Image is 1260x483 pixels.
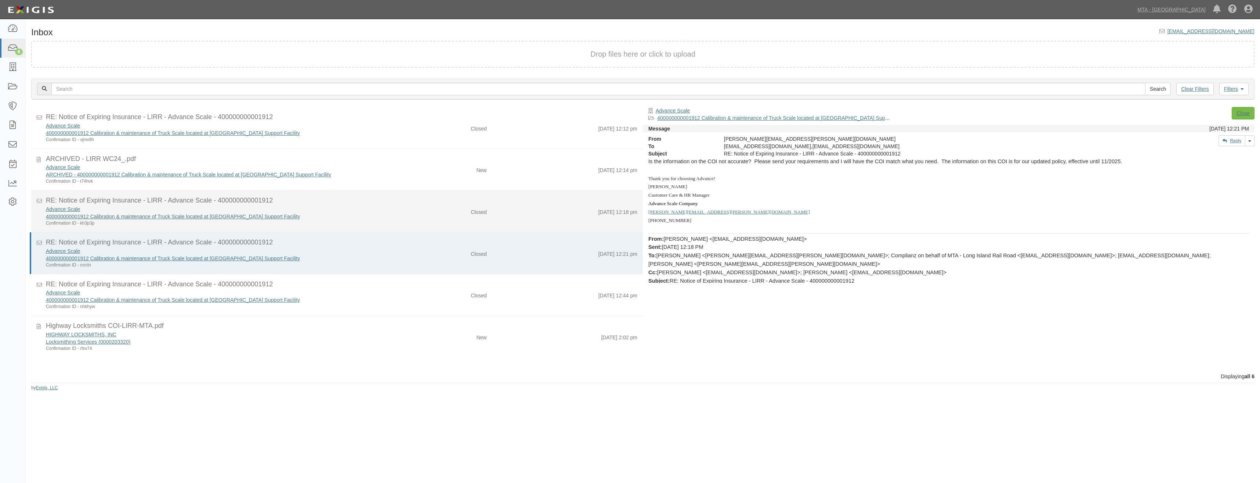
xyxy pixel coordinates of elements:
[26,373,1260,380] div: Displaying
[1245,373,1254,379] b: all 6
[6,3,56,17] img: logo-5460c22ac91f19d4615b14bd174203de0afe785f0fc80cf4dbbc73dc1793850b.png
[1145,83,1171,95] input: Search
[656,108,690,114] a: Advance Scale
[643,135,718,143] strong: From
[46,220,386,226] div: Confirmation ID - kh3p3p
[31,385,58,391] small: by
[46,137,386,143] div: Confirmation ID - vjmv9h
[46,172,331,178] a: ARCHIVED - 400000000001912 Calibration & maintenance of Truck Scale located at [GEOGRAPHIC_DATA] ...
[718,135,1096,143] div: [PERSON_NAME][EMAIL_ADDRESS][PERSON_NAME][DOMAIN_NAME]
[46,304,386,310] div: Confirmation ID - nhkhyw
[718,143,1096,150] div: jwaddel@lirr.org,agreement-3jpnmc@mtali.complianz.com
[46,290,80,296] a: Advance Scale
[477,164,487,174] div: New
[648,253,656,258] b: To:
[648,126,670,132] strong: Message
[643,150,718,157] strong: Subject
[46,178,386,185] div: Confirmation ID - t74hvk
[46,332,116,337] a: HIGHWAY LOCKSMITHS, INC
[598,289,637,299] div: [DATE] 12:44 pm
[648,278,670,284] b: Subject:
[718,150,1096,157] div: RE: Notice of Expiring Insurance - LIRR - Advance Scale - 400000000001912
[643,143,718,150] strong: To
[46,154,637,164] div: ARCHIVED - LIRR WC24_.pdf
[46,206,80,212] a: Advance Scale
[648,201,698,206] span: Advance Scale Company
[46,297,300,303] a: 400000000001912 Calibration & maintenance of Truck Scale located at [GEOGRAPHIC_DATA] Support Fac...
[471,289,487,299] div: Closed
[46,238,637,247] div: RE: Notice of Expiring Insurance - LIRR - Advance Scale - 400000000001912
[46,123,80,129] a: Advance Scale
[46,171,386,178] div: ARCHIVED - 400000000001912 Calibration & maintenance of Truck Scale located at Hillside Support F...
[601,331,637,341] div: [DATE] 2:02 pm
[648,184,687,189] span: [PERSON_NAME]
[46,321,637,331] div: Highway Locksmiths COI-LIRR-MTA.pdf
[477,331,487,341] div: New
[471,205,487,216] div: Closed
[1232,107,1254,119] a: Close
[598,247,637,258] div: [DATE] 12:21 pm
[46,255,300,261] a: 400000000001912 Calibration & maintenance of Truck Scale located at [GEOGRAPHIC_DATA] Support Fac...
[1219,135,1245,146] a: Reply
[471,247,487,258] div: Closed
[1134,2,1209,17] a: MTA - [GEOGRAPHIC_DATA]
[31,28,53,37] h1: Inbox
[471,122,487,132] div: Closed
[46,262,386,268] div: Confirmation ID - rcrctn
[46,214,300,219] a: 400000000001912 Calibration & maintenance of Truck Scale located at [GEOGRAPHIC_DATA] Support Fac...
[598,122,637,132] div: [DATE] 12:12 pm
[46,331,386,338] div: HIGHWAY LOCKSMITHS, INC
[46,248,80,254] a: Advance Scale
[46,112,637,122] div: RE: Notice of Expiring Insurance - LIRR - Advance Scale - 400000000001912
[648,158,1122,164] span: Is the information on the COI not accurate? Please send your requirements and I will have the COI...
[1209,125,1249,132] div: [DATE] 12:21 PM
[590,49,695,60] button: Drop files here or click to upload
[46,280,637,289] div: RE: Notice of Expiring Insurance - LIRR - Advance Scale - 400000000001912
[1167,28,1254,34] a: [EMAIL_ADDRESS][DOMAIN_NAME]
[648,218,691,223] span: [PHONE_NUMBER]
[1219,83,1249,95] a: Filters
[46,338,386,346] div: Locksmithing Services (0000203320)
[46,196,637,205] div: RE: Notice of Expiring Insurance - LIRR - Advance Scale - 400000000001912
[46,130,300,136] a: 400000000001912 Calibration & maintenance of Truck Scale located at [GEOGRAPHIC_DATA] Support Fac...
[598,205,637,216] div: [DATE] 12:18 pm
[1176,83,1213,95] a: Clear Filters
[15,49,23,55] div: 6
[1228,5,1237,14] i: Help Center - Complianz
[648,269,657,275] b: Cc:
[648,176,715,181] span: Thank you for choosing Advance!
[598,164,637,174] div: [DATE] 12:14 pm
[46,346,386,352] div: Confirmation ID - rfxv74
[46,164,386,171] div: Advance Scale
[648,209,810,215] a: [PERSON_NAME][EMAIL_ADDRESS][PERSON_NAME][DOMAIN_NAME]
[657,115,911,121] a: 400000000001912 Calibration & maintenance of Truck Scale located at [GEOGRAPHIC_DATA] Support Fac...
[648,236,664,242] span: From:
[46,164,80,170] a: Advance Scale
[36,385,58,390] a: Exigis, LLC
[46,339,130,345] a: Locksmithing Services (0000203320)
[648,244,662,250] b: Sent:
[51,83,1145,95] input: Search
[648,192,710,198] span: Customer Care & HR Manager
